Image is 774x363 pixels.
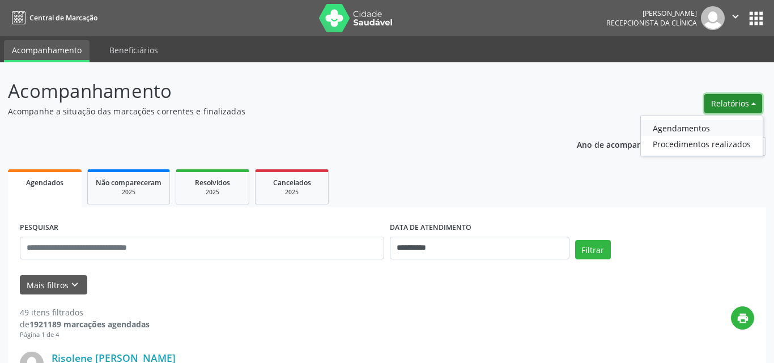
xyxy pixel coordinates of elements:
[263,188,320,197] div: 2025
[20,219,58,237] label: PESQUISAR
[26,178,63,187] span: Agendados
[390,219,471,237] label: DATA DE ATENDIMENTO
[737,312,749,324] i: print
[704,94,762,113] button: Relatórios
[606,18,697,28] span: Recepcionista da clínica
[29,319,150,330] strong: 1921189 marcações agendadas
[8,77,539,105] p: Acompanhamento
[641,120,763,136] a: Agendamentos
[96,188,161,197] div: 2025
[8,8,97,27] a: Central de Marcação
[20,318,150,330] div: de
[606,8,697,18] div: [PERSON_NAME]
[8,105,539,117] p: Acompanhe a situação das marcações correntes e finalizadas
[4,40,90,62] a: Acompanhamento
[731,306,754,330] button: print
[20,306,150,318] div: 49 itens filtrados
[195,178,230,187] span: Resolvidos
[273,178,311,187] span: Cancelados
[729,10,742,23] i: 
[20,275,87,295] button: Mais filtroskeyboard_arrow_down
[184,188,241,197] div: 2025
[746,8,766,28] button: apps
[577,137,677,151] p: Ano de acompanhamento
[29,13,97,23] span: Central de Marcação
[96,178,161,187] span: Não compareceram
[575,240,611,259] button: Filtrar
[640,116,763,156] ul: Relatórios
[101,40,166,60] a: Beneficiários
[20,330,150,340] div: Página 1 de 4
[701,6,725,30] img: img
[641,136,763,152] a: Procedimentos realizados
[69,279,81,291] i: keyboard_arrow_down
[725,6,746,30] button: 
